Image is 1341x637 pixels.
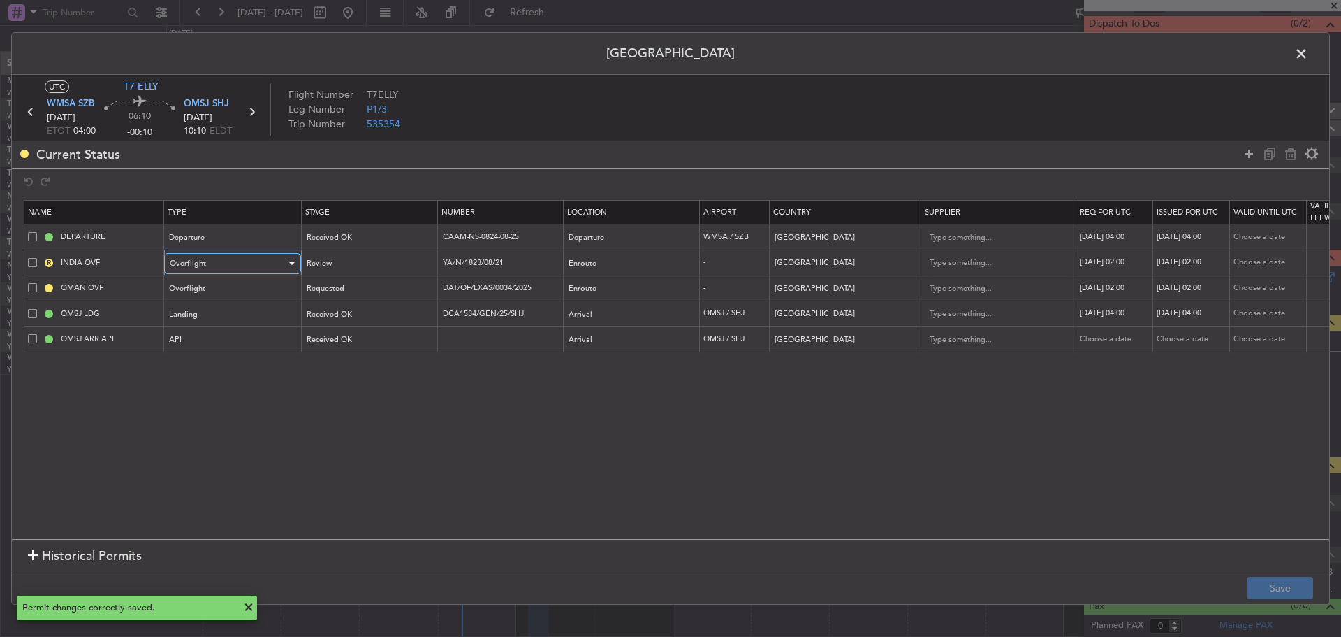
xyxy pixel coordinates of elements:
div: Choose a date [1157,334,1229,345]
div: [DATE] 02:00 [1157,257,1229,269]
div: [DATE] 02:00 [1080,257,1152,269]
span: Req For Utc [1080,207,1131,217]
div: Choose a date [1080,334,1152,345]
div: [DATE] 02:00 [1157,282,1229,294]
div: Choose a date [1233,231,1306,243]
div: [DATE] 04:00 [1080,308,1152,320]
div: Permit changes correctly saved. [22,601,236,615]
div: [DATE] 02:00 [1080,282,1152,294]
div: [DATE] 04:00 [1157,308,1229,320]
div: [DATE] 04:00 [1157,231,1229,243]
div: [DATE] 04:00 [1080,231,1152,243]
header: [GEOGRAPHIC_DATA] [12,33,1329,75]
div: Choose a date [1233,257,1306,269]
div: Choose a date [1233,308,1306,320]
span: Valid Until Utc [1233,207,1297,217]
div: Choose a date [1233,334,1306,345]
div: Choose a date [1233,282,1306,294]
span: Issued For Utc [1157,207,1218,217]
